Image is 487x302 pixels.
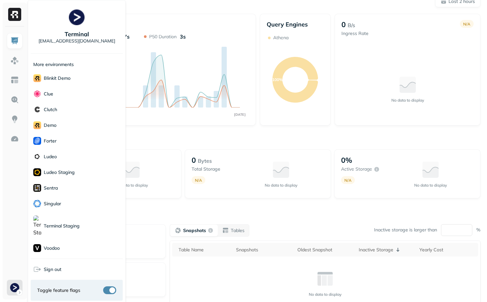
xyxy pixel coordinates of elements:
[44,122,56,128] p: demo
[44,91,53,97] p: Clue
[44,223,80,229] p: Terminal Staging
[69,9,85,25] img: Terminal
[44,266,61,273] span: Sign out
[33,168,41,176] img: Ludeo Staging
[33,90,41,98] img: Clue
[33,137,41,145] img: Forter
[44,154,57,160] p: Ludeo
[33,244,41,252] img: Voodoo
[44,201,61,207] p: Singular
[39,38,115,44] p: [EMAIL_ADDRESS][DOMAIN_NAME]
[33,153,41,160] img: Ludeo
[33,106,41,113] img: Clutch
[44,169,75,176] p: Ludeo Staging
[33,61,74,68] p: More environments
[33,74,41,82] img: Blinkit Demo
[33,200,41,208] img: Singular
[44,185,58,191] p: Sentra
[44,138,56,144] p: Forter
[44,245,60,251] p: Voodoo
[44,107,57,113] p: Clutch
[33,215,41,236] img: Terminal Staging
[44,75,71,81] p: Blinkit Demo
[33,184,41,192] img: Sentra
[33,121,41,129] img: demo
[65,30,89,38] p: Terminal
[37,287,80,294] span: Toggle feature flags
